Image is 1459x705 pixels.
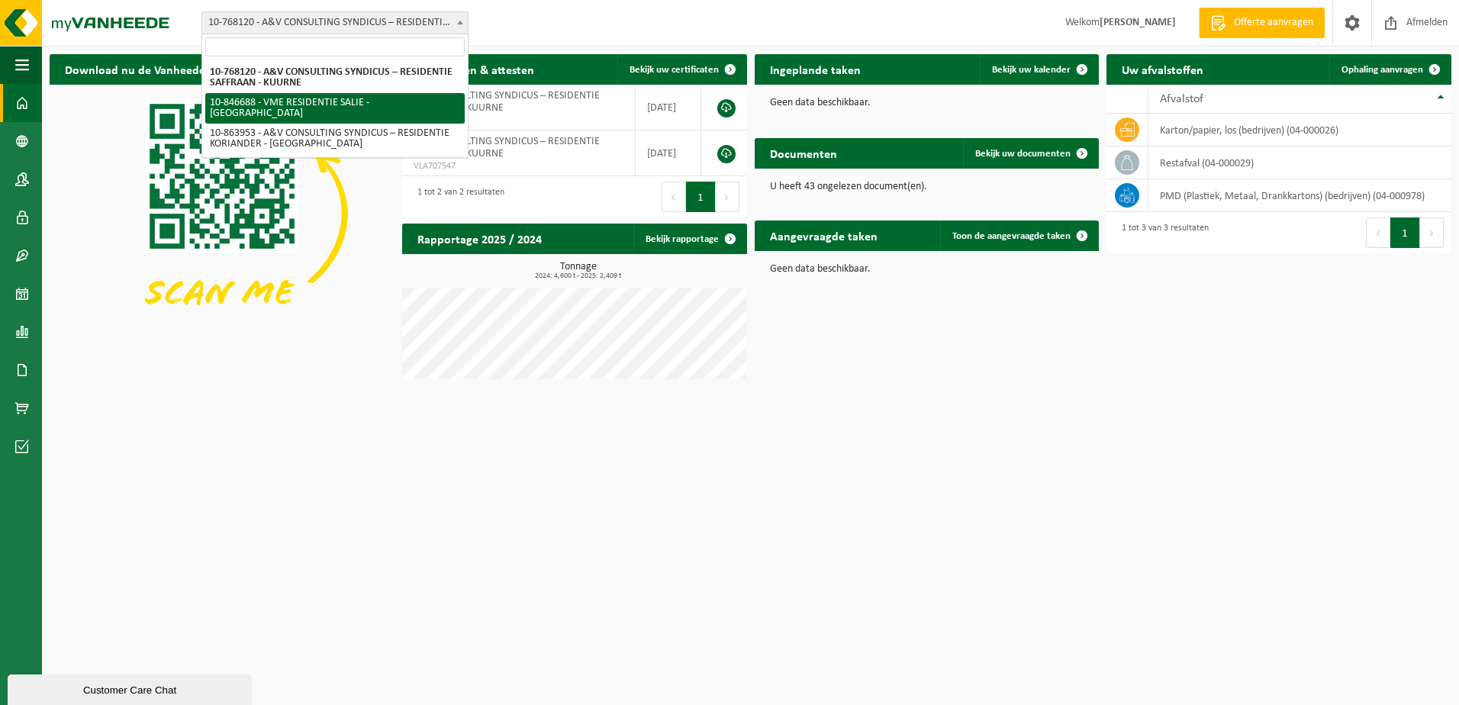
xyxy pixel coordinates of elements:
img: Download de VHEPlus App [50,85,395,343]
a: Bekijk uw certificaten [617,54,746,85]
span: A&V CONSULTING SYNDICUS – RESIDENTIE SAFFRAAN - KUURNE [414,90,600,114]
a: Bekijk uw kalender [980,54,1097,85]
a: Toon de aangevraagde taken [940,221,1097,251]
span: Afvalstof [1160,93,1203,105]
td: [DATE] [636,130,701,176]
span: Bekijk uw certificaten [630,65,719,75]
strong: [PERSON_NAME] [1100,17,1176,28]
td: PMD (Plastiek, Metaal, Drankkartons) (bedrijven) (04-000978) [1148,179,1451,212]
span: Toon de aangevraagde taken [952,231,1071,241]
h2: Certificaten & attesten [402,54,549,84]
span: 10-768120 - A&V CONSULTING SYNDICUS – RESIDENTIE SAFFRAAN - KUURNE [202,12,468,34]
a: Bekijk uw documenten [963,138,1097,169]
button: Previous [1366,217,1390,248]
h3: Tonnage [410,262,747,280]
span: 10-768120 - A&V CONSULTING SYNDICUS – RESIDENTIE SAFFRAAN - KUURNE [201,11,469,34]
h2: Documenten [755,138,852,168]
p: U heeft 43 ongelezen document(en). [770,182,1084,192]
td: restafval (04-000029) [1148,146,1451,179]
span: Bekijk uw kalender [992,65,1071,75]
div: 1 tot 2 van 2 resultaten [410,180,504,214]
h2: Ingeplande taken [755,54,876,84]
a: Offerte aanvragen [1199,8,1325,38]
button: Previous [662,182,686,212]
h2: Aangevraagde taken [755,221,893,250]
span: A&V CONSULTING SYNDICUS – RESIDENTIE SAFFRAAN - KUURNE [414,136,600,159]
li: 10-863953 - A&V CONSULTING SYNDICUS – RESIDENTIE KORIANDER - [GEOGRAPHIC_DATA] [205,124,465,154]
button: Next [716,182,739,212]
td: [DATE] [636,85,701,130]
span: 2024: 4,600 t - 2025: 2,409 t [410,272,747,280]
td: karton/papier, los (bedrijven) (04-000026) [1148,114,1451,146]
p: Geen data beschikbaar. [770,98,1084,108]
span: VLA707547 [414,160,623,172]
iframe: chat widget [8,671,255,705]
a: Bekijk rapportage [633,224,746,254]
li: 10-768120 - A&V CONSULTING SYNDICUS – RESIDENTIE SAFFRAAN - KUURNE [205,63,465,93]
span: Offerte aanvragen [1230,15,1317,31]
h2: Rapportage 2025 / 2024 [402,224,557,253]
h2: Uw afvalstoffen [1106,54,1219,84]
a: Ophaling aanvragen [1329,54,1450,85]
button: 1 [686,182,716,212]
button: Next [1420,217,1444,248]
div: 1 tot 3 van 3 resultaten [1114,216,1209,249]
h2: Download nu de Vanheede+ app! [50,54,253,84]
span: VLA903011 [414,114,623,127]
span: Ophaling aanvragen [1341,65,1423,75]
button: 1 [1390,217,1420,248]
li: 10-846688 - VME RESIDENTIE SALIE - [GEOGRAPHIC_DATA] [205,93,465,124]
p: Geen data beschikbaar. [770,264,1084,275]
span: Bekijk uw documenten [975,149,1071,159]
